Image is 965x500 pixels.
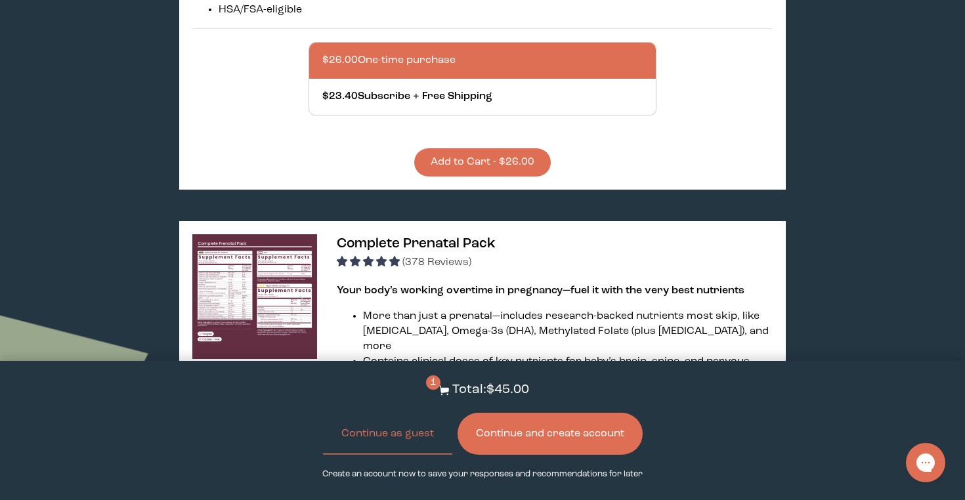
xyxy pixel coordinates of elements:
[337,237,496,251] span: Complete Prenatal Pack
[322,468,643,480] p: Create an account now to save your responses and recommendations for later
[323,413,452,455] button: Continue as guest
[337,257,402,268] span: 4.91 stars
[402,257,471,268] span: (378 Reviews)
[192,234,317,359] img: thumbnail image
[458,413,643,455] button: Continue and create account
[414,148,551,177] button: Add to Cart - $26.00
[899,438,952,487] iframe: Gorgias live chat messenger
[363,309,773,354] li: More than just a prenatal—includes research-backed nutrients most skip, like [MEDICAL_DATA], Omeg...
[426,375,440,390] span: 1
[219,3,467,18] li: HSA/FSA-eligible
[337,285,744,296] strong: Your body’s working overtime in pregnancy—fuel it with the very best nutrients
[452,381,529,400] p: Total: $45.00
[363,354,773,385] li: Contains clinical doses of key nutrients for baby’s brain, spine, and nervous system development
